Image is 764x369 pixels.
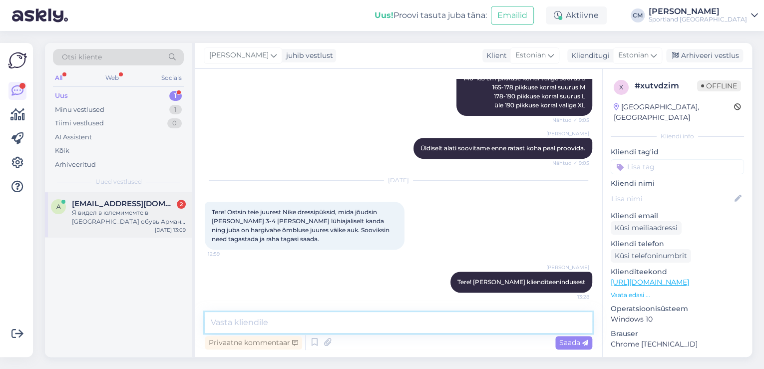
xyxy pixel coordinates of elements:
[55,118,104,128] div: Tiimi vestlused
[546,6,607,24] div: Aktiivne
[72,199,176,208] span: antonovdmitri21@gmail.com
[611,278,689,287] a: [URL][DOMAIN_NAME]
[55,132,92,142] div: AI Assistent
[55,105,104,115] div: Minu vestlused
[208,250,245,258] span: 12:59
[618,50,649,61] span: Estonian
[55,146,69,156] div: Kõik
[72,208,186,226] div: Я видел в юлемимемте в [GEOGRAPHIC_DATA] обувь Армани белого цвета 46 размера хочу купить
[375,9,487,21] div: Proovi tasuta juba täna:
[611,291,744,300] p: Vaata edasi ...
[649,7,758,23] a: [PERSON_NAME]Sportland [GEOGRAPHIC_DATA]
[282,50,333,61] div: juhib vestlust
[62,52,102,62] span: Otsi kliente
[491,6,534,25] button: Emailid
[611,304,744,314] p: Operatsioonisüsteem
[482,50,507,61] div: Klient
[546,130,589,137] span: [PERSON_NAME]
[205,176,592,185] div: [DATE]
[611,239,744,249] p: Kliendi telefon
[611,329,744,339] p: Brauser
[205,336,302,350] div: Privaatne kommentaar
[559,338,588,347] span: Saada
[212,208,391,243] span: Tere! Ostsin teie juurest Nike dressipüksid, mida jõudsin [PERSON_NAME] 3-4 [PERSON_NAME] lühiaja...
[53,71,64,84] div: All
[55,160,96,170] div: Arhiveeritud
[611,211,744,221] p: Kliendi email
[159,71,184,84] div: Socials
[649,15,747,23] div: Sportland [GEOGRAPHIC_DATA]
[611,339,744,350] p: Chrome [TECHNICAL_ID]
[611,314,744,325] p: Windows 10
[95,177,142,186] span: Uued vestlused
[177,200,186,209] div: 2
[619,83,623,91] span: x
[375,10,393,20] b: Uus!
[515,50,546,61] span: Estonian
[611,178,744,189] p: Kliendi nimi
[552,159,589,167] span: Nähtud ✓ 9:05
[611,249,691,263] div: Küsi telefoninumbrit
[155,226,186,234] div: [DATE] 13:09
[697,80,741,91] span: Offline
[611,132,744,141] div: Kliendi info
[611,159,744,174] input: Lisa tag
[611,267,744,277] p: Klienditeekond
[611,147,744,157] p: Kliendi tag'id
[8,51,27,70] img: Askly Logo
[167,118,182,128] div: 0
[635,80,697,92] div: # xutvdzim
[420,144,585,152] span: Üldiselt alati soovitame enne ratast koha peal proovida.
[55,91,68,101] div: Uus
[56,203,61,210] span: a
[209,50,269,61] span: [PERSON_NAME]
[631,8,645,22] div: CM
[666,49,743,62] div: Arhiveeri vestlus
[611,193,733,204] input: Lisa nimi
[552,116,589,124] span: Nähtud ✓ 9:05
[546,264,589,271] span: [PERSON_NAME]
[611,221,682,235] div: Küsi meiliaadressi
[614,102,734,123] div: [GEOGRAPHIC_DATA], [GEOGRAPHIC_DATA]
[649,7,747,15] div: [PERSON_NAME]
[103,71,121,84] div: Web
[567,50,610,61] div: Klienditugi
[457,278,585,286] span: Tere! [PERSON_NAME] klienditeenindusest
[552,293,589,301] span: 13:28
[169,105,182,115] div: 1
[169,91,182,101] div: 1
